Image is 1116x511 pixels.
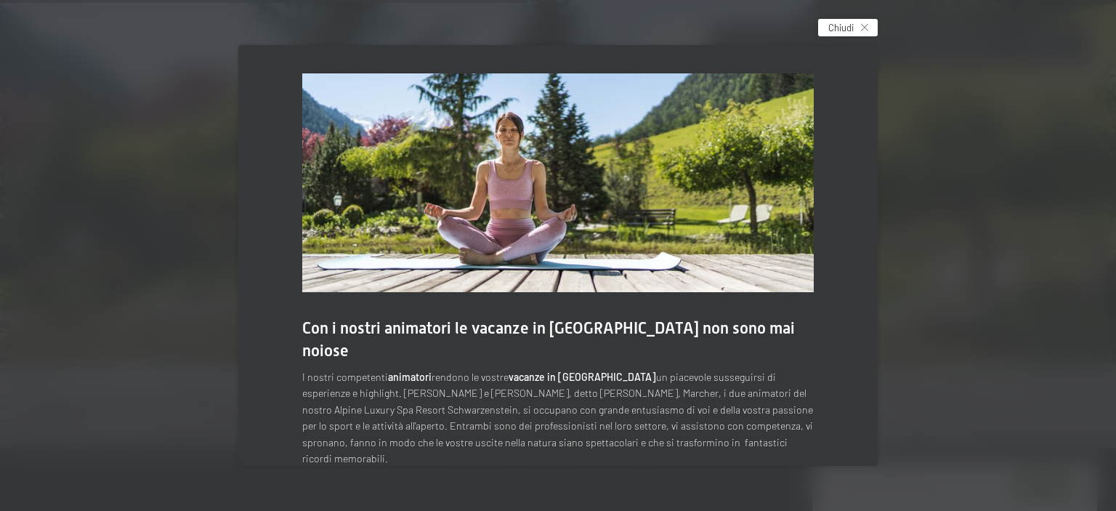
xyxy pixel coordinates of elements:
strong: animatori [388,371,432,383]
span: Chiudi [828,21,854,34]
strong: vacanze in [GEOGRAPHIC_DATA] [509,371,656,383]
img: vacanza attiva nel hotel Benessere - Hotel con sala fitness - Sala yoga [302,73,814,292]
p: I nostri competenti rendono le vostre un piacevole susseguirsi di esperienze e highlight. [PERSON... [302,369,814,467]
span: Con i nostri animatori le vacanze in [GEOGRAPHIC_DATA] non sono mai noiose [302,319,795,360]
